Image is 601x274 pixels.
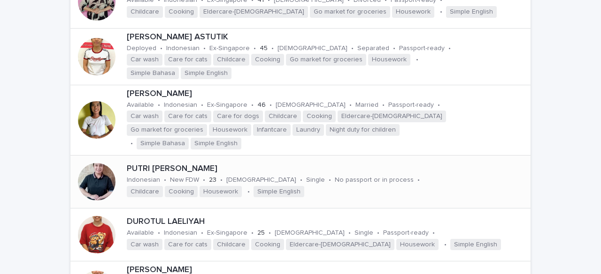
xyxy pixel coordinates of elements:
span: Go market for groceries [310,6,390,18]
span: Care for dogs [213,111,263,122]
p: Married [355,101,378,109]
p: • [158,229,160,237]
p: • [254,44,256,52]
p: • [160,44,162,52]
p: • [440,8,442,16]
p: Available [127,101,154,109]
span: Simple English [450,239,501,251]
span: Car wash [127,54,162,66]
span: Cooking [165,186,198,198]
p: • [329,176,331,184]
p: Separated [357,44,389,52]
p: Indonesian [166,44,200,52]
p: [DEMOGRAPHIC_DATA] [276,101,346,109]
p: • [201,101,203,109]
span: Care for cats [164,111,211,122]
p: 45 [260,44,268,52]
a: [PERSON_NAME] ASTUTIKDeployed•Indonesian•Ex-Singapore•45•[DEMOGRAPHIC_DATA]•Separated•Passport-re... [70,29,531,85]
p: • [271,44,274,52]
span: Housework [368,54,410,66]
p: • [251,101,254,109]
a: [PERSON_NAME]Available•Indonesian•Ex-Singapore•46•[DEMOGRAPHIC_DATA]•Married•Passport-ready•Car w... [70,85,531,156]
span: Childcare [213,54,249,66]
span: Childcare [265,111,301,122]
a: DUROTUL LAELIYAHAvailable•Indonesian•Ex-Singapore•25•[DEMOGRAPHIC_DATA]•Single•Passport-ready•Car... [70,208,531,261]
span: Car wash [127,111,162,122]
p: • [203,176,205,184]
p: • [247,188,250,196]
span: Simple Bahasa [137,138,189,149]
span: Go market for groceries [127,124,207,136]
span: Car wash [127,239,162,251]
p: Ex-Singapore [207,101,247,109]
p: Ex-Singapore [207,229,247,237]
p: Passport-ready [383,229,429,237]
span: Cooking [303,111,336,122]
p: • [417,176,420,184]
p: • [158,101,160,109]
span: Housework [209,124,251,136]
p: Indonesian [127,176,160,184]
p: • [438,101,440,109]
p: Single [354,229,373,237]
span: Care for cats [164,239,211,251]
p: [DEMOGRAPHIC_DATA] [226,176,296,184]
span: Simple English [191,138,241,149]
span: Eldercare-[DEMOGRAPHIC_DATA] [338,111,446,122]
p: Deployed [127,44,156,52]
p: 25 [257,229,265,237]
span: Cooking [251,54,284,66]
span: Go market for groceries [286,54,366,66]
p: • [351,44,354,52]
span: Housework [200,186,242,198]
span: Housework [396,239,439,251]
p: New FDW [170,176,199,184]
p: • [348,229,351,237]
p: • [269,229,271,237]
p: • [448,44,451,52]
p: Passport-ready [399,44,445,52]
p: [PERSON_NAME] [127,89,527,99]
p: • [393,44,395,52]
p: Available [127,229,154,237]
span: Simple English [181,67,231,79]
p: [PERSON_NAME] ASTUTIK [127,32,527,43]
p: • [203,44,206,52]
p: • [349,101,352,109]
span: Simple English [254,186,304,198]
p: • [377,229,379,237]
p: [DEMOGRAPHIC_DATA] [275,229,345,237]
p: • [131,140,133,148]
p: DUROTUL LAELIYAH [127,217,527,227]
span: Childcare [213,239,249,251]
p: • [220,176,223,184]
p: [DEMOGRAPHIC_DATA] [277,44,347,52]
span: Childcare [127,186,163,198]
p: 46 [257,101,266,109]
p: No passport or in process [335,176,414,184]
span: Cooking [251,239,284,251]
a: PUTRI [PERSON_NAME]Indonesian•New FDW•23•[DEMOGRAPHIC_DATA]•Single•No passport or in process•Chil... [70,156,531,208]
p: • [444,241,447,249]
span: Care for cats [164,54,211,66]
p: • [382,101,385,109]
p: • [416,56,418,64]
p: Single [306,176,325,184]
p: 23 [209,176,216,184]
span: Night duty for children [326,124,400,136]
p: • [432,229,435,237]
p: • [201,229,203,237]
p: • [164,176,166,184]
span: Childcare [127,6,163,18]
span: Simple Bahasa [127,67,179,79]
p: Indonesian [164,101,197,109]
span: Housework [392,6,434,18]
span: Cooking [165,6,198,18]
span: Simple English [446,6,497,18]
span: Eldercare-[DEMOGRAPHIC_DATA] [286,239,394,251]
p: PUTRI [PERSON_NAME] [127,164,527,174]
p: Passport-ready [388,101,434,109]
p: Indonesian [164,229,197,237]
p: • [251,229,254,237]
span: Infantcare [253,124,291,136]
